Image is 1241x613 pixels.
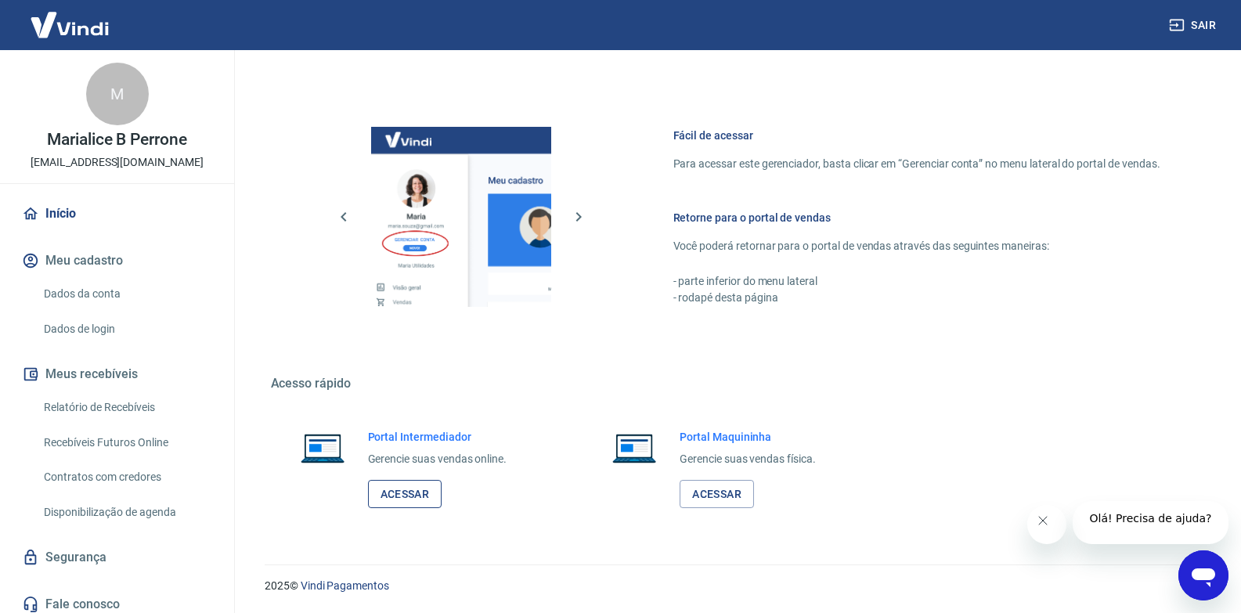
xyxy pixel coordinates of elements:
[86,63,149,125] div: M
[271,376,1198,391] h5: Acesso rápido
[19,243,215,278] button: Meu cadastro
[673,210,1160,225] h6: Retorne para o portal de vendas
[38,391,215,424] a: Relatório de Recebíveis
[38,427,215,459] a: Recebíveis Futuros Online
[371,127,551,307] img: Imagem da dashboard mostrando o botão de gerenciar conta na sidebar no lado esquerdo
[38,461,215,493] a: Contratos com credores
[301,579,389,592] a: Vindi Pagamentos
[19,1,121,49] img: Vindi
[673,238,1160,254] p: Você poderá retornar para o portal de vendas através das seguintes maneiras:
[601,429,667,467] img: Imagem de um notebook aberto
[680,480,754,509] a: Acessar
[673,273,1160,290] p: - parte inferior do menu lateral
[1178,550,1228,600] iframe: Botão para abrir a janela de mensagens
[38,496,215,528] a: Disponibilização de agenda
[673,290,1160,306] p: - rodapé desta página
[1166,11,1222,40] button: Sair
[19,540,215,575] a: Segurança
[1027,505,1066,544] iframe: Fechar mensagem
[368,429,507,445] h6: Portal Intermediador
[19,357,215,391] button: Meus recebíveis
[38,278,215,310] a: Dados da conta
[265,578,1203,594] p: 2025 ©
[680,429,816,445] h6: Portal Maquininha
[673,156,1160,172] p: Para acessar este gerenciador, basta clicar em “Gerenciar conta” no menu lateral do portal de ven...
[38,313,215,345] a: Dados de login
[47,132,187,148] p: Marialice B Perrone
[31,154,204,171] p: [EMAIL_ADDRESS][DOMAIN_NAME]
[673,128,1160,143] h6: Fácil de acessar
[19,197,215,231] a: Início
[368,480,442,509] a: Acessar
[680,451,816,467] p: Gerencie suas vendas física.
[368,451,507,467] p: Gerencie suas vendas online.
[1073,501,1228,544] iframe: Mensagem da empresa
[290,429,355,467] img: Imagem de um notebook aberto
